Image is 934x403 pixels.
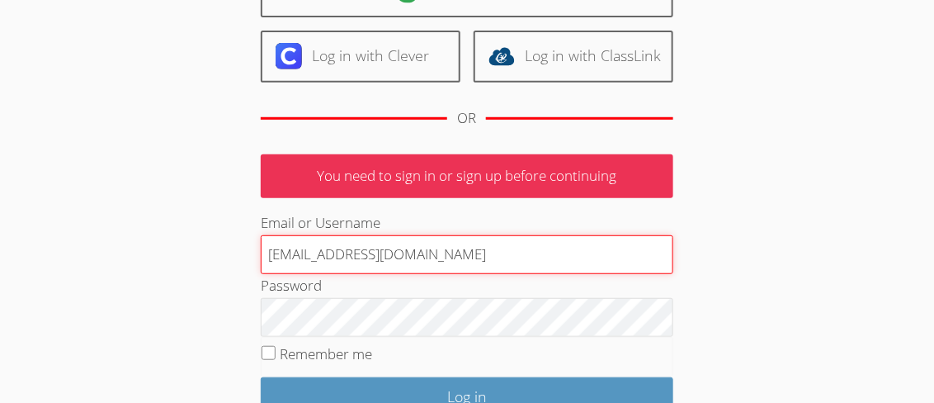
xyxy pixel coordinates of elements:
[261,31,460,83] a: Log in with Clever
[457,107,476,130] div: OR
[488,43,515,69] img: classlink-logo-d6bb404cc1216ec64c9a2012d9dc4662098be43eaf13dc465df04b49fa7ab582.svg
[261,213,380,232] label: Email or Username
[261,276,322,295] label: Password
[276,43,302,69] img: clever-logo-6eab21bc6e7a338710f1a6ff85c0baf02591cd810cc4098c63d3a4b26e2feb20.svg
[280,344,372,363] label: Remember me
[474,31,673,83] a: Log in with ClassLink
[261,154,673,198] p: You need to sign in or sign up before continuing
